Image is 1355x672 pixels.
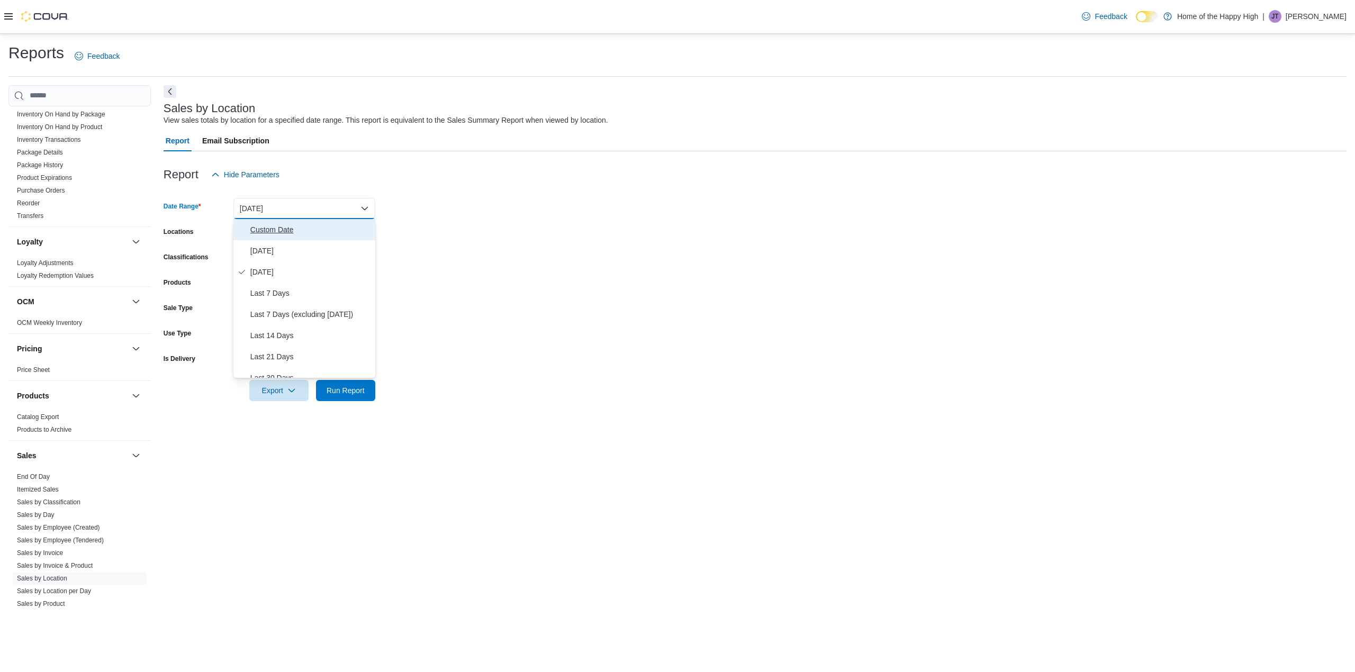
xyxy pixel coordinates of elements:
span: Dark Mode [1136,22,1136,23]
a: OCM Weekly Inventory [17,319,82,326]
div: Sales [8,470,151,652]
div: OCM [8,316,151,333]
span: JT [1271,10,1278,23]
p: [PERSON_NAME] [1286,10,1347,23]
h3: Pricing [17,343,42,354]
label: Is Delivery [164,355,195,363]
span: Custom Date [250,223,371,236]
span: Report [166,130,189,151]
h3: Sales by Location [164,102,256,115]
div: View sales totals by location for a specified date range. This report is equivalent to the Sales ... [164,115,608,126]
h3: Loyalty [17,237,43,247]
div: Inventory [8,70,151,226]
a: Reorder [17,199,40,207]
a: Price Sheet [17,366,50,374]
button: Hide Parameters [207,164,284,185]
span: Package Details [17,148,63,157]
a: Purchase Orders [17,187,65,194]
span: Run Report [327,385,365,396]
button: Loyalty [17,237,128,247]
button: OCM [17,296,128,307]
a: Inventory On Hand by Product [17,123,102,131]
button: Run Report [316,380,375,401]
h3: Report [164,168,198,181]
span: Inventory On Hand by Package [17,110,105,119]
label: Classifications [164,253,209,261]
a: Loyalty Adjustments [17,259,74,267]
h1: Reports [8,42,64,63]
span: Last 7 Days [250,287,371,299]
button: OCM [130,295,142,308]
span: Itemized Sales [17,485,59,494]
span: Last 30 Days [250,371,371,384]
a: Sales by Location per Day [17,587,91,595]
a: End Of Day [17,473,50,480]
a: Sales by Invoice [17,549,63,557]
span: Sales by Location per Day [17,587,91,595]
div: Loyalty [8,257,151,286]
a: Inventory Transactions [17,136,81,143]
a: Feedback [1078,6,1131,27]
span: Inventory Transactions [17,135,81,144]
span: Last 7 Days (excluding [DATE]) [250,308,371,321]
span: Feedback [1095,11,1127,22]
span: Sales by Location [17,574,67,583]
span: Sales by Employee (Tendered) [17,536,104,544]
span: [DATE] [250,266,371,278]
a: Sales by Employee (Created) [17,524,100,531]
button: Products [17,391,128,401]
button: [DATE] [233,198,375,219]
div: Select listbox [233,219,375,378]
label: Products [164,278,191,287]
a: Sales by Product [17,600,65,607]
button: Pricing [130,342,142,355]
a: Sales by Day [17,511,55,519]
div: Joshua Tanner [1269,10,1281,23]
input: Dark Mode [1136,11,1158,22]
button: Sales [17,450,128,461]
img: Cova [21,11,69,22]
button: Pricing [17,343,128,354]
span: Sales by Employee (Created) [17,523,100,532]
span: Purchase Orders [17,186,65,195]
a: Catalog Export [17,413,59,421]
h3: Sales [17,450,37,461]
button: Products [130,389,142,402]
a: Products to Archive [17,426,71,433]
button: Next [164,85,176,98]
span: Last 21 Days [250,350,371,363]
a: Itemized Sales [17,486,59,493]
a: Transfers [17,212,43,220]
a: Sales by Location [17,575,67,582]
span: Hide Parameters [224,169,279,180]
span: Package History [17,161,63,169]
span: Last 14 Days [250,329,371,342]
a: Sales by Employee (Tendered) [17,537,104,544]
a: Loyalty Redemption Values [17,272,94,279]
button: Export [249,380,309,401]
span: Export [256,380,302,401]
button: Sales [130,449,142,462]
p: | [1262,10,1264,23]
label: Use Type [164,329,191,338]
span: Reorder [17,199,40,207]
label: Locations [164,228,194,236]
a: Product Expirations [17,174,72,181]
label: Sale Type [164,304,193,312]
a: Sales by Invoice & Product [17,562,93,569]
button: Loyalty [130,235,142,248]
span: Email Subscription [202,130,269,151]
